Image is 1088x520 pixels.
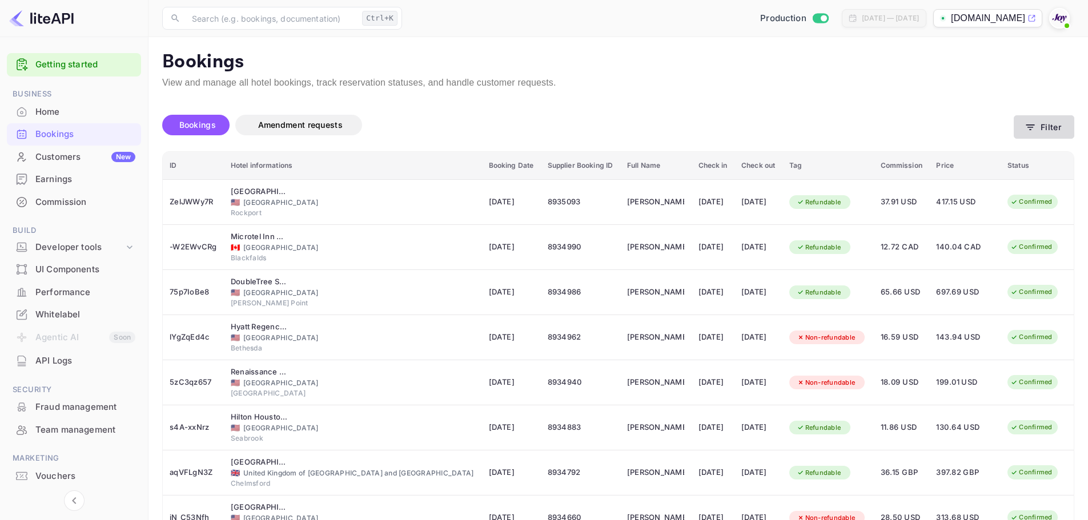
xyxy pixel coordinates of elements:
[170,328,217,346] div: lYgZqEd4c
[231,288,475,298] div: [GEOGRAPHIC_DATA]
[7,350,141,371] a: API Logs
[936,421,993,434] span: 130.64 USD
[231,208,475,218] div: Rockport
[231,423,475,433] div: [GEOGRAPHIC_DATA]
[936,331,993,344] span: 143.94 USD
[789,285,849,300] div: Refundable
[35,58,135,71] a: Getting started
[7,419,141,441] div: Team management
[548,238,613,256] div: 8934990
[35,173,135,186] div: Earnings
[35,196,135,209] div: Commission
[627,328,684,346] div: Josh Squire
[627,238,684,256] div: Joseph Egeland
[489,331,534,344] span: [DATE]
[35,151,135,164] div: Customers
[489,421,534,434] span: [DATE]
[7,101,141,122] a: Home
[627,418,684,437] div: Yitzchak Pierson
[35,286,135,299] div: Performance
[7,259,141,281] div: UI Components
[231,468,475,478] div: United Kingdom of [GEOGRAPHIC_DATA] and [GEOGRAPHIC_DATA]
[35,241,124,254] div: Developer tools
[7,465,141,486] a: Vouchers
[881,241,923,253] span: 12.72 CAD
[35,128,135,141] div: Bookings
[7,53,141,76] div: Getting started
[7,396,141,418] div: Fraud management
[231,469,240,477] span: United Kingdom of Great Britain and Northern Ireland
[881,421,923,434] span: 11.86 USD
[231,343,475,353] div: Bethesda
[224,152,482,180] th: Hotel informations
[548,418,613,437] div: 8934883
[741,418,776,437] div: [DATE]
[231,289,240,296] span: United States of America
[698,373,728,392] div: [DATE]
[936,241,993,253] span: 140.04 CAD
[1050,9,1069,27] img: With Joy
[1003,285,1059,299] div: Confirmed
[170,193,217,211] div: ZelJWWy7R
[756,12,833,25] div: Switch to Sandbox mode
[489,286,534,299] span: [DATE]
[789,240,849,255] div: Refundable
[7,465,141,487] div: Vouchers
[231,379,240,386] span: United States of America
[7,304,141,326] div: Whitelabel
[7,88,141,100] span: Business
[35,354,135,368] div: API Logs
[1003,240,1059,254] div: Confirmed
[231,424,240,432] span: United States of America
[162,115,1014,135] div: account-settings tabs
[734,152,782,180] th: Check out
[741,373,776,392] div: [DATE]
[548,328,613,346] div: 8934962
[627,373,684,392] div: Martin Zugschwert
[35,424,135,437] div: Team management
[862,13,919,23] div: [DATE] — [DATE]
[929,152,1001,180] th: Price
[489,376,534,389] span: [DATE]
[951,11,1025,25] p: [DOMAIN_NAME]
[698,283,728,301] div: [DATE]
[7,237,141,257] div: Developer tools
[185,7,358,30] input: Search (e.g. bookings, documentation)
[489,466,534,479] span: [DATE]
[231,186,288,197] div: Lighthouse Inn At Aransas Bay
[35,106,135,119] div: Home
[741,283,776,301] div: [DATE]
[741,238,776,256] div: [DATE]
[881,196,923,208] span: 37.91 USD
[741,193,776,211] div: [DATE]
[7,350,141,372] div: API Logs
[789,330,863,345] div: Non-refundable
[231,366,288,378] div: Renaissance Chicago Glenview Suites Hotel
[179,120,216,130] span: Bookings
[741,463,776,482] div: [DATE]
[231,478,475,489] div: Chelmsford
[7,281,141,303] a: Performance
[692,152,734,180] th: Check in
[936,376,993,389] span: 199.01 USD
[789,466,849,480] div: Refundable
[162,51,1074,74] p: Bookings
[163,152,224,180] th: ID
[936,196,993,208] span: 417.15 USD
[231,388,475,398] div: [GEOGRAPHIC_DATA]
[231,276,288,288] div: DoubleTree Suites by Hilton Doheny Beach - Dana Point
[489,196,534,208] span: [DATE]
[7,191,141,212] a: Commission
[231,457,288,468] div: Pontlands Park
[741,328,776,346] div: [DATE]
[231,333,475,343] div: [GEOGRAPHIC_DATA]
[7,304,141,325] a: Whitelabel
[482,152,541,180] th: Booking Date
[231,412,288,423] div: Hilton Houston NASA Clear Lake
[7,168,141,191] div: Earnings
[789,421,849,435] div: Refundable
[760,12,806,25] span: Production
[7,281,141,304] div: Performance
[7,168,141,190] a: Earnings
[170,283,217,301] div: 75p7IoBe8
